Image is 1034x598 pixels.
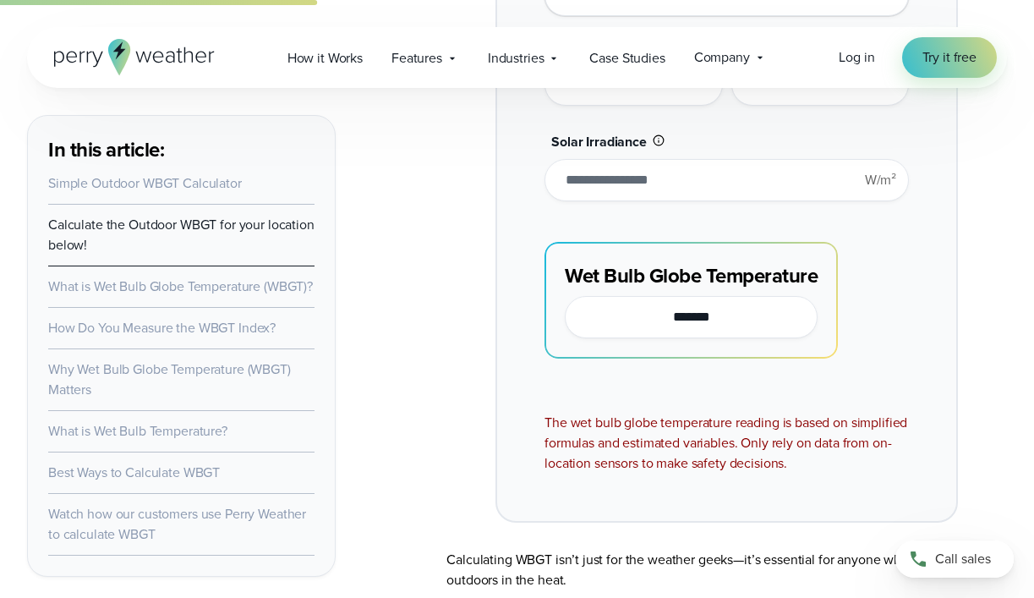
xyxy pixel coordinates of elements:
[446,550,1007,590] p: Calculating WBGT isn’t just for the weather geeks—it’s essential for anyone who spends time outdo...
[839,47,874,68] a: Log in
[902,37,997,78] a: Try it free
[48,359,291,399] a: Why Wet Bulb Globe Temperature (WBGT) Matters
[287,48,363,69] span: How it Works
[922,47,977,68] span: Try it free
[48,463,220,482] a: Best Ways to Calculate WBGT
[694,47,750,68] span: Company
[839,47,874,67] span: Log in
[935,549,991,569] span: Call sales
[48,318,276,337] a: How Do You Measure the WBGT Index?
[575,41,679,75] a: Case Studies
[488,48,544,69] span: Industries
[48,136,315,163] h3: In this article:
[48,173,242,193] a: Simple Outdoor WBGT Calculator
[48,504,306,544] a: Watch how our customers use Perry Weather to calculate WBGT
[544,413,909,474] div: The wet bulb globe temperature reading is based on simplified formulas and estimated variables. O...
[273,41,377,75] a: How it Works
[48,215,315,255] a: Calculate the Outdoor WBGT for your location below!
[551,132,647,151] span: Solar Irradiance
[48,421,227,441] a: What is Wet Bulb Temperature?
[895,540,1014,578] a: Call sales
[391,48,442,69] span: Features
[48,277,313,296] a: What is Wet Bulb Globe Temperature (WBGT)?
[589,48,665,69] span: Case Studies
